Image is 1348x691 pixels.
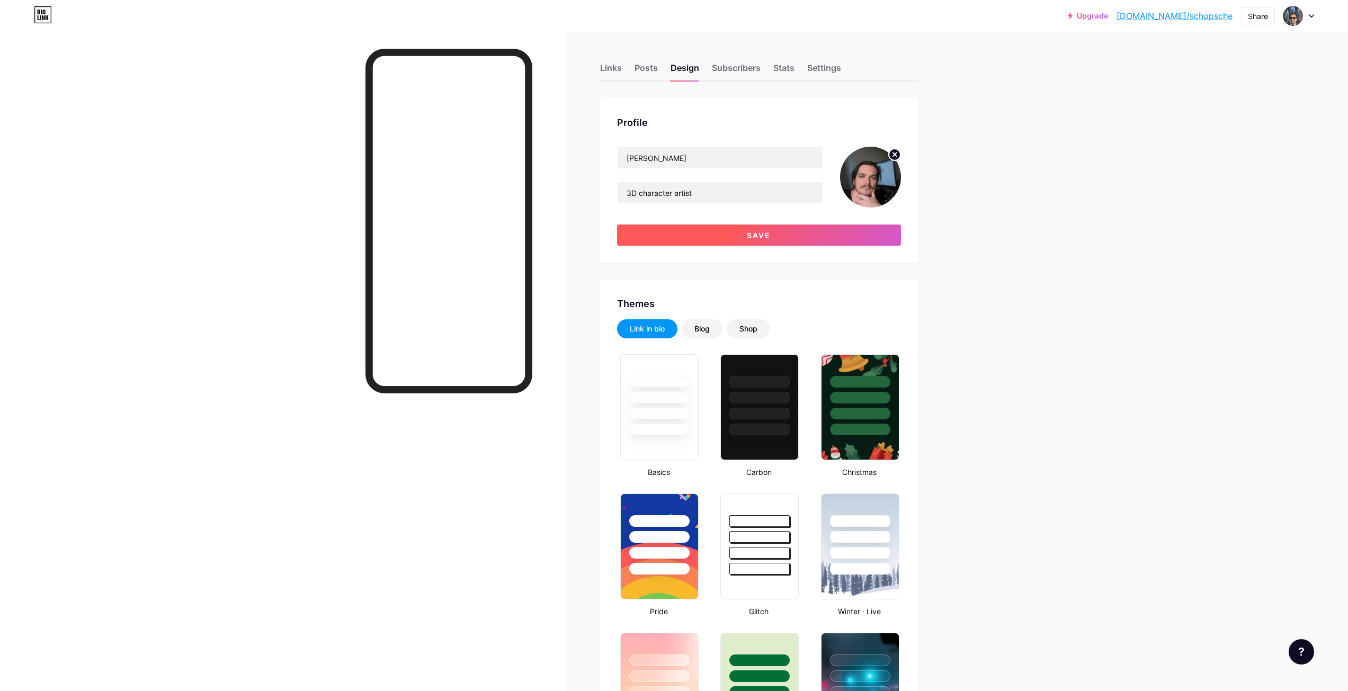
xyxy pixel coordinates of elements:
[1068,12,1108,20] a: Upgrade
[671,61,699,80] div: Design
[694,324,710,334] div: Blog
[818,466,901,478] div: Christmas
[617,297,901,311] div: Themes
[617,115,901,130] div: Profile
[739,324,757,334] div: Shop
[807,61,841,80] div: Settings
[773,61,794,80] div: Stats
[600,61,622,80] div: Links
[618,182,823,203] input: Bio
[818,606,901,617] div: Winter · Live
[717,466,800,478] div: Carbon
[1248,11,1268,22] div: Share
[630,324,665,334] div: Link in bio
[635,61,658,80] div: Posts
[617,466,700,478] div: Basics
[617,606,700,617] div: Pride
[1117,10,1233,22] a: [DOMAIN_NAME]/schopsche
[1283,6,1303,26] img: Dima Burger
[618,147,823,168] input: Name
[617,225,901,246] button: Save
[840,147,901,208] img: Dima Burger
[717,606,800,617] div: Glitch
[712,61,761,80] div: Subscribers
[747,231,771,240] span: Save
